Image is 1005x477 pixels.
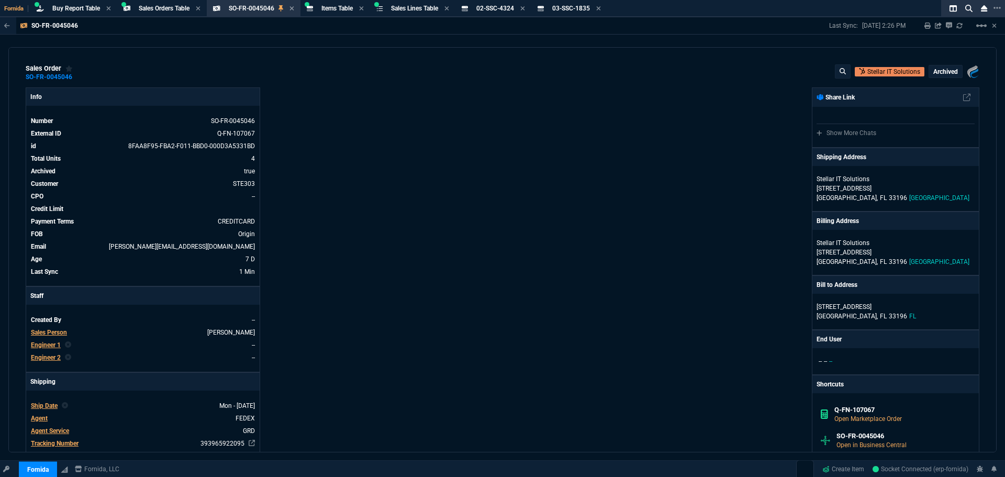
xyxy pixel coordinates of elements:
[321,5,353,12] span: Items Table
[31,205,63,213] span: Credit Limit
[31,130,61,137] span: External ID
[30,191,255,202] tr: undefined
[30,204,255,214] tr: undefined
[818,461,868,477] a: Create Item
[867,67,920,76] p: Stellar IT Solutions
[252,354,255,361] span: --
[889,258,907,265] span: 33196
[30,141,255,151] tr: See Marketplace Order
[834,414,971,424] p: Open Marketplace Order
[873,465,968,473] span: Socket Connected (erp-fornida)
[30,426,255,436] tr: undefined
[520,5,525,13] nx-icon: Close Tab
[909,258,969,265] span: [GEOGRAPHIC_DATA]
[817,238,917,248] p: Stellar IT Solutions
[289,5,294,13] nx-icon: Close Tab
[233,180,255,187] a: STE303
[244,168,255,175] span: true
[834,406,971,414] h6: Q-FN-107067
[31,117,53,125] span: Number
[31,21,78,30] p: SO-FR-0045046
[909,313,916,320] span: FL
[196,5,200,13] nx-icon: Close Tab
[817,184,975,193] p: [STREET_ADDRESS]
[817,216,859,226] p: Billing Address
[65,340,71,350] nx-icon: Clear selected rep
[961,2,977,15] nx-icon: Search
[218,218,255,225] span: CREDITCARD
[30,438,255,449] tr: undefined
[30,241,255,252] tr: tom@stellarit.net
[817,335,842,344] p: End User
[30,153,255,164] tr: undefined
[65,64,73,73] div: Add to Watchlist
[992,21,997,30] a: Hide Workbench
[31,256,42,263] span: Age
[817,302,975,312] p: [STREET_ADDRESS]
[31,329,67,336] span: Sales Person
[873,464,968,474] a: FEOjFdPhLXOQ7S2xAAA6
[229,5,274,12] span: SO-FR-0045046
[880,194,887,202] span: FL
[819,358,822,365] span: --
[30,166,255,176] tr: undefined
[30,401,255,411] tr: undefined
[31,155,61,162] span: Total Units
[4,5,28,12] span: Fornida
[909,194,969,202] span: [GEOGRAPHIC_DATA]
[880,258,887,265] span: FL
[26,373,260,391] p: Shipping
[880,313,887,320] span: FL
[836,432,970,440] h6: SO-FR-0045046
[239,268,255,275] span: 10/8/25 => 2:26 PM
[31,243,46,250] span: Email
[855,67,924,76] a: Open Customer in hubSpot
[31,230,43,238] span: FOB
[945,2,961,15] nx-icon: Split Panels
[817,93,855,102] p: Share Link
[251,155,255,162] span: 4
[31,316,61,324] span: Created By
[993,3,1001,13] nx-icon: Open New Tab
[219,402,255,409] span: 2025-10-06T00:00:00.000Z
[977,2,991,15] nx-icon: Close Workbench
[817,313,878,320] span: [GEOGRAPHIC_DATA],
[975,19,988,32] mat-icon: Example home icon
[253,205,255,213] span: undefined
[889,194,907,202] span: 33196
[4,22,10,29] nx-icon: Back to Table
[109,243,255,250] span: tom@stellarit.net
[30,128,255,139] tr: See Marketplace Order
[476,5,514,12] span: 02-SSC-4324
[200,440,244,447] a: 393965922095
[31,402,58,409] span: Ship Date
[836,440,970,450] p: Open in Business Central
[824,358,827,365] span: --
[252,193,255,200] a: --
[30,116,255,126] tr: See Marketplace Order
[217,130,255,137] a: See Marketplace Order
[31,268,58,275] span: Last Sync
[817,194,878,202] span: [GEOGRAPHIC_DATA],
[52,5,100,12] span: Buy Report Table
[31,440,79,447] span: Tracking Number
[139,5,189,12] span: Sales Orders Table
[30,254,255,264] tr: 10/1/25 => 7:00 PM
[252,341,255,349] span: --
[817,152,866,162] p: Shipping Address
[26,76,72,78] a: SO-FR-0045046
[552,5,590,12] span: 03-SSC-1835
[359,5,364,13] nx-icon: Close Tab
[26,88,260,106] p: Info
[862,21,906,30] p: [DATE] 2:26 PM
[817,174,917,184] p: Stellar IT Solutions
[30,315,255,325] tr: undefined
[817,258,878,265] span: [GEOGRAPHIC_DATA],
[31,142,36,150] span: id
[31,354,61,361] span: Engineer 2
[812,375,979,393] p: Shortcuts
[30,216,255,227] tr: undefined
[817,129,876,137] a: Show More Chats
[72,464,122,474] a: msbcCompanyName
